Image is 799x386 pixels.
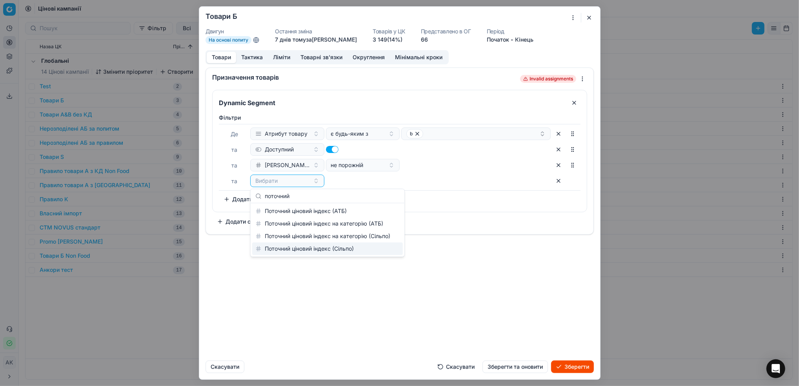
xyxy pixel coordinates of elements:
span: Де [231,131,238,137]
button: Додати сегмент АБО [212,215,288,228]
span: Доступний [265,146,294,153]
span: не порожній [331,161,363,169]
button: Кінець [515,36,533,44]
input: Сегмент [217,96,565,109]
span: є будь-яким з [331,130,368,138]
span: та [231,146,237,153]
button: Зберегти [551,361,594,373]
span: Invalid assignments [520,75,576,83]
div: Поточний ціновий індекс на категорію (Сільпо) [252,230,403,242]
dt: Представлено в ОГ [420,29,471,34]
dt: Товарів у ЦК [373,29,405,34]
button: b [401,127,551,140]
span: та [231,162,237,169]
button: Скасувати [206,361,244,373]
span: та [231,178,237,184]
button: 66 [420,36,428,44]
button: Початок [486,36,509,44]
button: Товари [207,52,236,63]
div: Поточний ціновий індекс (Сільпо) [252,242,403,255]
button: Мінімальні кроки [390,52,448,63]
dt: Остання зміна [275,29,357,34]
span: На основі попиту [206,36,251,44]
button: Скасувати [433,361,479,373]
input: Параметри пошуку... [265,188,400,204]
button: Тактика [236,52,268,63]
dt: Період [486,29,533,34]
span: b [410,131,413,137]
button: Зберегти та оновити [482,361,548,373]
dt: Двигун [206,29,259,34]
h2: Товари Б [206,13,237,20]
div: Поточний ціновий індекс (АТБ) [252,205,403,217]
button: Додати фільтр [219,193,277,206]
a: 3 149(14%) [373,36,402,44]
span: Вибрати [255,177,278,185]
label: Фiльтри [219,114,581,122]
button: Товарні зв'язки [295,52,348,63]
span: Атрибут товару [265,130,308,138]
div: Призначення товарів [212,74,519,80]
button: Округлення [348,52,390,63]
span: - [510,36,513,44]
div: Suggestions [251,203,404,257]
div: Поточний ціновий індекс на категорію (АТБ) [252,217,403,230]
span: 7 днів тому за [PERSON_NAME] [275,36,357,43]
button: Ліміти [268,52,295,63]
span: [PERSON_NAME] за 7 днів [265,161,310,169]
